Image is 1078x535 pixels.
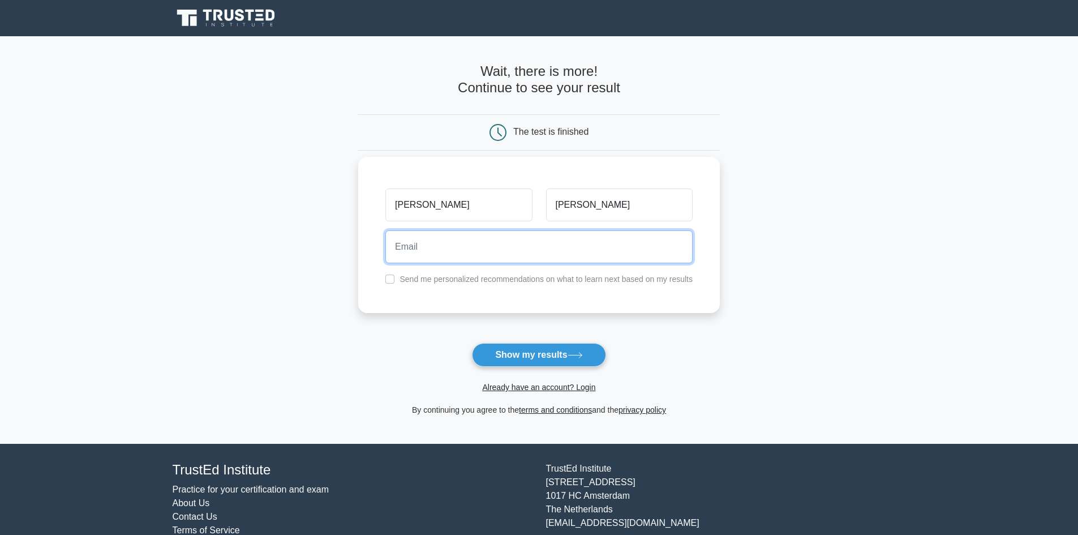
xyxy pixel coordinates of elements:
a: Practice for your certification and exam [173,485,329,494]
a: privacy policy [619,405,666,414]
a: terms and conditions [519,405,592,414]
h4: TrustEd Institute [173,462,532,478]
div: The test is finished [513,127,589,136]
a: About Us [173,498,210,508]
input: First name [385,189,532,221]
a: Already have an account? Login [482,383,595,392]
button: Show my results [472,343,605,367]
a: Contact Us [173,512,217,521]
a: Terms of Service [173,525,240,535]
div: By continuing you agree to the and the [351,403,727,417]
input: Last name [546,189,693,221]
label: Send me personalized recommendations on what to learn next based on my results [400,275,693,284]
input: Email [385,230,693,263]
h4: Wait, there is more! Continue to see your result [358,63,720,96]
